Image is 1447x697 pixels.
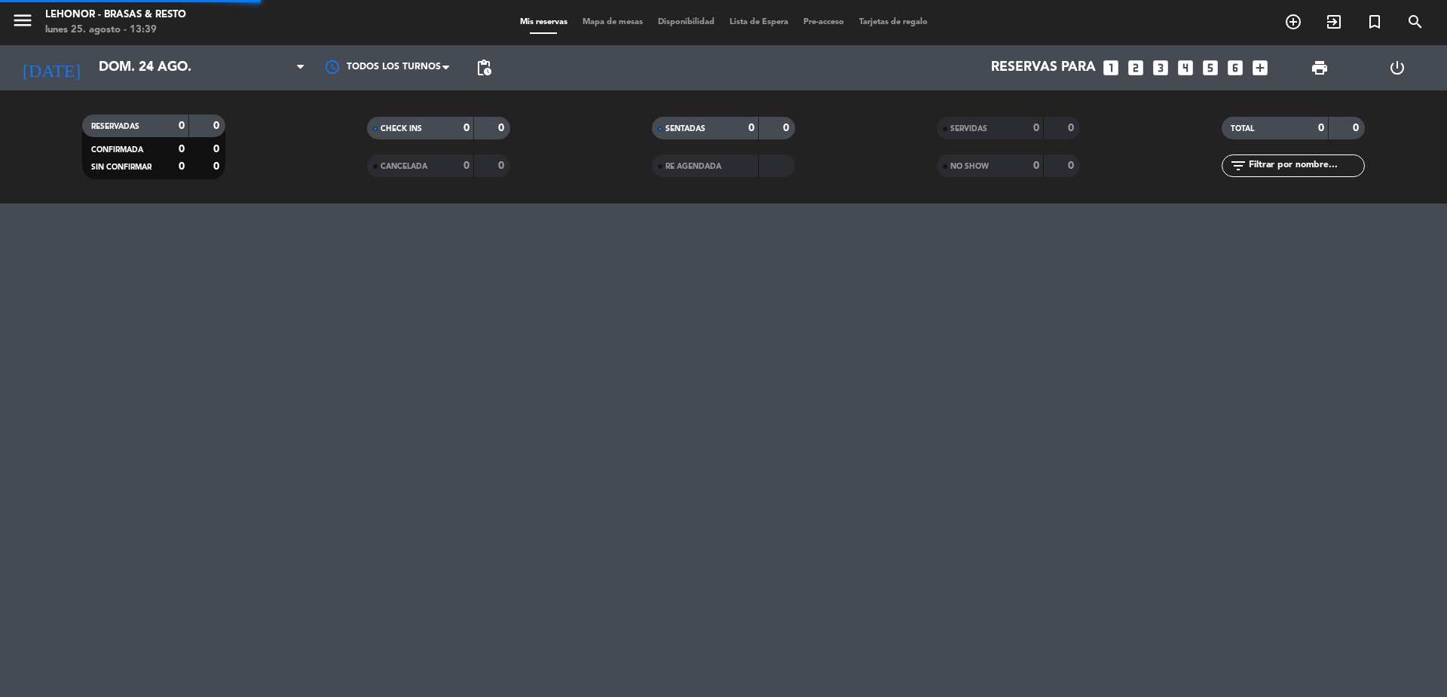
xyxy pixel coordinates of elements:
span: CONFIRMADA [91,146,143,154]
span: Tarjetas de regalo [852,18,935,26]
span: CHECK INS [381,125,422,133]
i: add_box [1250,58,1270,78]
strong: 0 [179,161,185,172]
strong: 0 [463,160,470,171]
span: RESERVADAS [91,123,139,130]
strong: 0 [213,121,222,131]
strong: 0 [1068,123,1077,133]
strong: 0 [1353,123,1362,133]
span: print [1311,59,1329,77]
div: LOG OUT [1358,45,1436,90]
div: Lehonor - Brasas & Resto [45,8,186,23]
strong: 0 [179,121,185,131]
i: looks_one [1101,58,1121,78]
span: SENTADAS [665,125,705,133]
i: menu [11,9,34,32]
span: Mis reservas [512,18,575,26]
span: RE AGENDADA [665,163,721,170]
span: Mapa de mesas [575,18,650,26]
button: menu [11,9,34,37]
strong: 0 [1068,160,1077,171]
strong: 0 [783,123,792,133]
span: Reservas para [991,60,1096,75]
strong: 0 [463,123,470,133]
i: looks_4 [1176,58,1195,78]
i: power_settings_new [1388,59,1406,77]
i: turned_in_not [1366,13,1384,31]
strong: 0 [213,161,222,172]
strong: 0 [748,123,754,133]
span: SERVIDAS [950,125,987,133]
strong: 0 [498,123,507,133]
span: NO SHOW [950,163,989,170]
span: Pre-acceso [796,18,852,26]
strong: 0 [1033,160,1039,171]
span: pending_actions [475,59,493,77]
i: exit_to_app [1325,13,1343,31]
i: looks_3 [1151,58,1170,78]
span: SIN CONFIRMAR [91,164,151,171]
span: Lista de Espera [722,18,796,26]
i: arrow_drop_down [140,59,158,77]
span: TOTAL [1231,125,1254,133]
strong: 0 [213,144,222,154]
i: looks_5 [1201,58,1220,78]
i: add_circle_outline [1284,13,1302,31]
i: looks_6 [1225,58,1245,78]
input: Filtrar por nombre... [1247,157,1364,174]
i: search [1406,13,1424,31]
i: filter_list [1229,157,1247,175]
i: [DATE] [11,51,91,84]
span: Disponibilidad [650,18,722,26]
strong: 0 [179,144,185,154]
strong: 0 [1033,123,1039,133]
div: lunes 25. agosto - 13:39 [45,23,186,38]
strong: 0 [1318,123,1324,133]
span: CANCELADA [381,163,427,170]
i: looks_two [1126,58,1146,78]
strong: 0 [498,160,507,171]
